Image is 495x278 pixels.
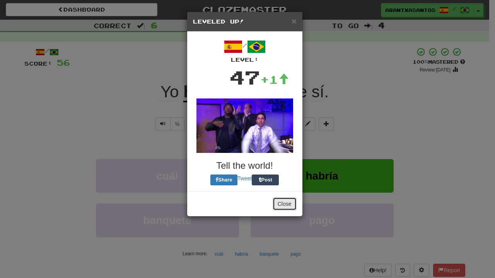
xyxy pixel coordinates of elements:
button: Post [252,175,279,185]
button: Share [210,175,237,185]
div: Level: [193,56,297,64]
h5: Leveled Up! [193,18,297,25]
button: Close [273,197,297,210]
div: 47 [229,64,260,91]
img: office-a80e9430007fca076a14268f5cfaac02a5711bd98b344892871d2edf63981756.gif [196,98,293,153]
div: / [193,37,297,64]
span: × [292,17,296,25]
button: Close [292,17,296,25]
h3: Tell the world! [193,161,297,171]
div: +1 [260,72,289,87]
a: Tweet [237,175,252,181]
